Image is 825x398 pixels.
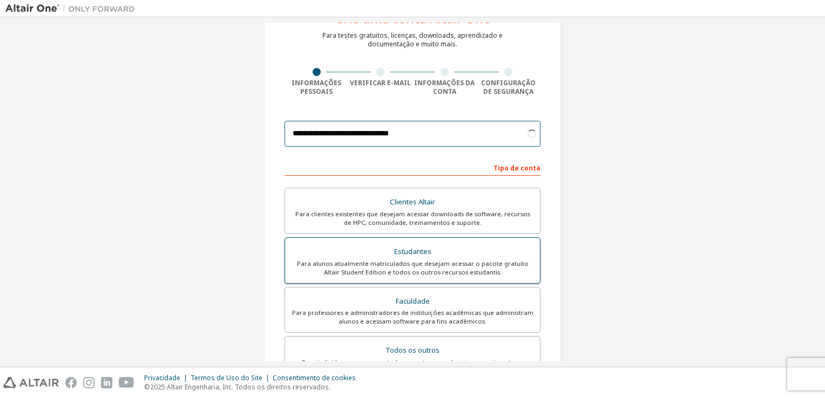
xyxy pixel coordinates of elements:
[144,374,191,382] div: Privacidade
[292,358,533,375] div: Para indivíduos, empresas e todos os outros que desejam experimentar o software Altair e explorar...
[412,79,477,96] div: Informações da conta
[322,31,503,49] div: Para testes gratuitos, licenças, downloads, aprendizado e documentação e muito mais.
[285,159,540,176] div: Tipo de conta
[83,377,94,388] img: instagram.svg
[292,308,533,326] div: Para professores e administradores de instituições acadêmicas que administram alunos e acessam so...
[292,343,533,358] div: Todos os outros
[3,377,59,388] img: altair_logo.svg
[65,377,77,388] img: facebook.svg
[292,195,533,210] div: Clientes Altair
[5,3,140,14] img: Altair Um
[292,259,533,277] div: Para alunos atualmente matriculados que desejam acessar o pacote gratuito Altair Student Edition ...
[101,377,112,388] img: linkedin.svg
[292,210,533,227] div: Para clientes existentes que desejam acessar downloads de software, recursos de HPC, comunidade, ...
[477,79,541,96] div: Configuração de segurança
[150,382,330,392] font: 2025 Altair Engenharia, Inc. Todos os direitos reservados.
[335,12,490,25] div: Crie uma conta Altair One
[119,377,134,388] img: youtube.svg
[349,79,413,87] div: Verificar e-mail
[191,374,273,382] div: Termos de Uso do Site
[285,79,349,96] div: Informações pessoais
[273,374,362,382] div: Consentimento de cookies
[292,294,533,309] div: Faculdade
[144,382,362,392] p: ©
[292,244,533,259] div: Estudantes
